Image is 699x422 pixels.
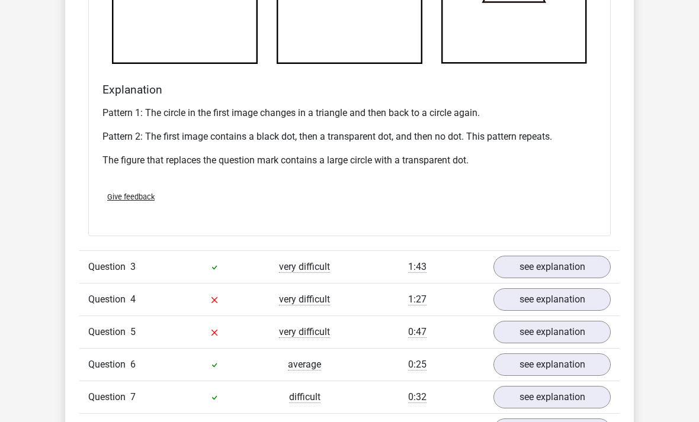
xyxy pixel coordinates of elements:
span: Question [88,357,130,372]
a: see explanation [493,321,611,343]
p: Pattern 2: The first image contains a black dot, then a transparent dot, and then no dot. This pa... [102,130,597,144]
p: The figure that replaces the question mark contains a large circle with a transparent dot. [102,153,597,167]
span: very difficult [279,294,330,305]
span: 3 [130,261,136,272]
span: 0:32 [408,391,427,403]
span: 0:25 [408,359,427,371]
span: Question [88,390,130,404]
span: 1:43 [408,261,427,273]
span: 4 [130,294,136,305]
h4: Explanation [102,83,597,96]
a: see explanation [493,386,611,408]
span: 5 [130,326,136,337]
span: 1:27 [408,294,427,305]
a: see explanation [493,353,611,376]
span: average [288,359,321,371]
a: see explanation [493,256,611,278]
span: very difficult [279,326,330,338]
span: Question [88,260,130,274]
span: 7 [130,391,136,402]
span: very difficult [279,261,330,273]
span: Question [88,292,130,307]
span: 0:47 [408,326,427,338]
span: Give feedback [107,192,155,201]
span: 6 [130,359,136,370]
span: Question [88,325,130,339]
p: Pattern 1: The circle in the first image changes in a triangle and then back to a circle again. [102,106,597,120]
span: difficult [289,391,320,403]
a: see explanation [493,288,611,311]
